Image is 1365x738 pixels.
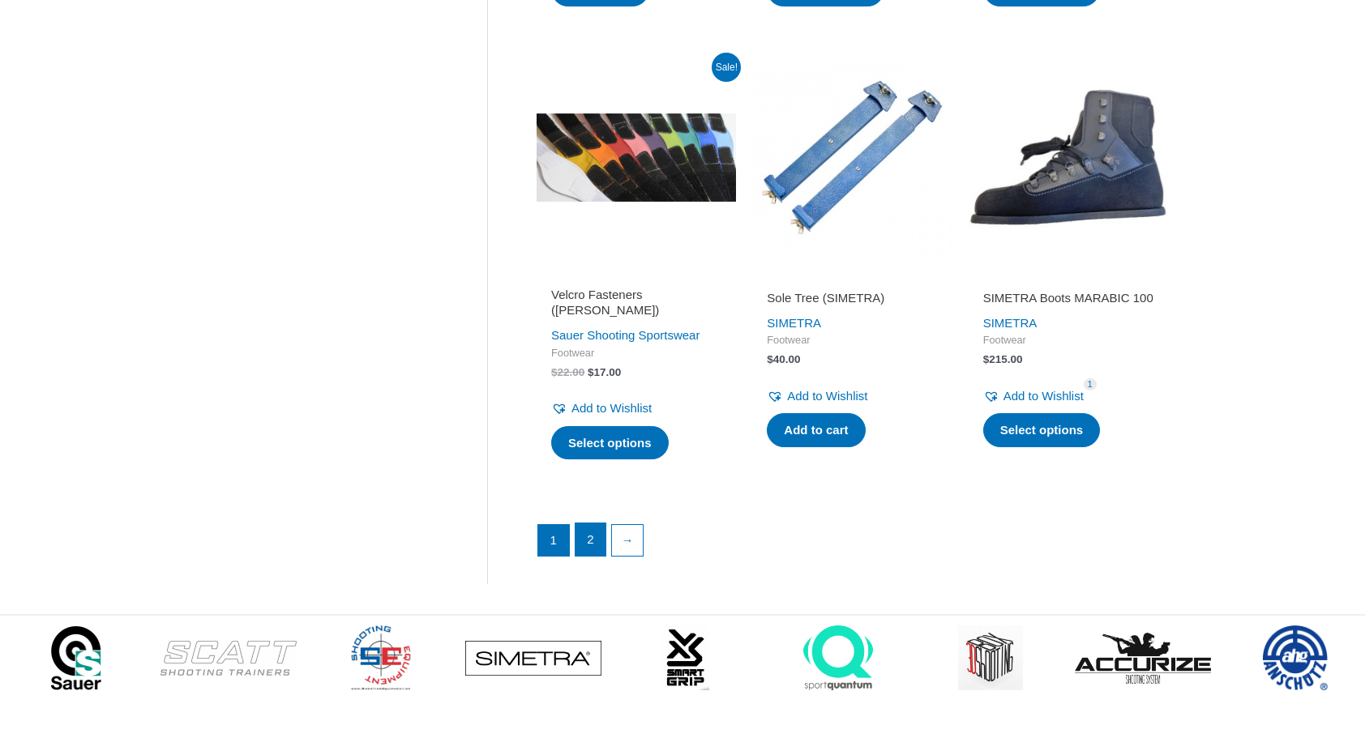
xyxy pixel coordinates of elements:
[551,267,721,287] iframe: Customer reviews powered by Trustpilot
[983,290,1153,312] a: SIMETRA Boots MARABIC 100
[983,334,1153,348] span: Footwear
[767,353,773,365] span: $
[787,389,867,403] span: Add to Wishlist
[551,397,652,420] a: Add to Wishlist
[1084,378,1097,390] span: 1
[712,53,741,82] span: Sale!
[983,353,990,365] span: $
[767,267,937,287] iframe: Customer reviews powered by Trustpilot
[983,267,1153,287] iframe: Customer reviews powered by Trustpilot
[551,347,721,360] span: Footwear
[983,316,1038,330] a: SIMETRA
[767,290,937,312] a: Sole Tree (SIMETRA)
[983,413,1101,447] a: Select options for “SIMETRA Boots MARABIC 100”
[588,366,621,378] bdi: 17.00
[752,58,952,257] img: Sole Tree (SIMETRA)
[767,334,937,348] span: Footwear
[767,413,865,447] a: Add to cart: “Sole Tree (SIMETRA)”
[551,287,721,325] a: Velcro Fasteners ([PERSON_NAME])
[537,58,736,257] img: Velcro Fasteners
[983,385,1084,407] a: Add to Wishlist
[969,58,1168,257] img: SIMETRA Boots MARABIC 100
[767,316,821,330] a: SIMETRA
[1003,389,1084,403] span: Add to Wishlist
[538,525,569,556] span: Page 1
[983,353,1023,365] bdi: 215.00
[576,523,606,556] a: Page 2
[551,328,700,342] a: Sauer Shooting Sportswear
[767,385,867,407] a: Add to Wishlist
[551,426,669,460] a: Select options for “Velcro Fasteners (SAUER)”
[612,525,643,556] a: →
[767,353,800,365] bdi: 40.00
[983,290,1153,306] h2: SIMETRA Boots MARABIC 100
[551,366,558,378] span: $
[767,290,937,306] h2: Sole Tree (SIMETRA)
[588,366,594,378] span: $
[571,401,652,415] span: Add to Wishlist
[551,287,721,318] h2: Velcro Fasteners ([PERSON_NAME])
[551,366,584,378] bdi: 22.00
[537,523,1168,565] nav: Product Pagination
